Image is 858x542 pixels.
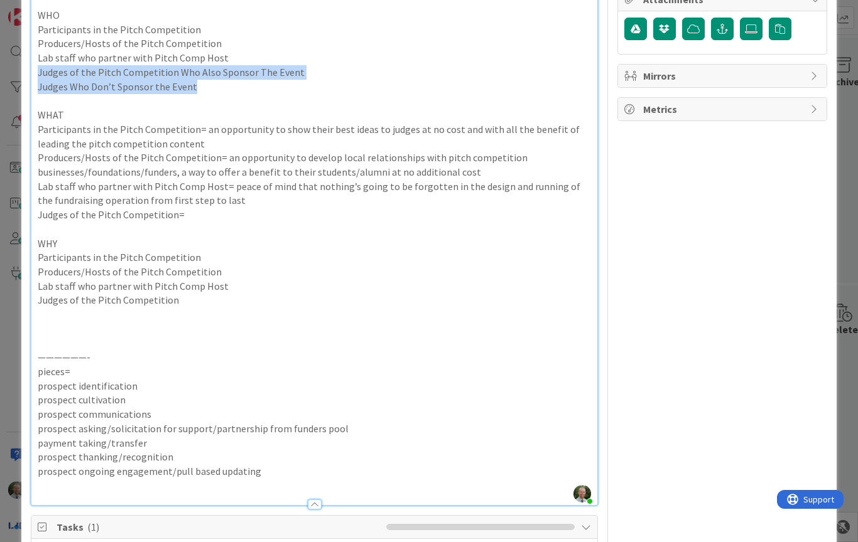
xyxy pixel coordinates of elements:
[87,521,99,533] span: ( 1 )
[38,450,591,464] p: prospect thanking/recognition
[573,485,591,502] img: DErBe1nYp22Nc7X2OmXnSLILre0GZJMB.jpg
[38,51,591,65] p: Lab staff who partner with Pitch Comp Host
[38,36,591,51] p: Producers/Hosts of the Pitch Competition
[38,364,591,379] p: pieces=
[38,80,591,94] p: Judges Who Don’t Sponsor the Event
[38,350,591,364] p: ——————-
[38,23,591,37] p: Participants in the Pitch Competition
[38,407,591,422] p: prospect communications
[26,2,57,17] span: Support
[38,108,591,122] p: WHAT
[38,422,591,436] p: prospect asking/solicitation for support/partnership from funders pool
[38,293,591,307] p: Judges of the Pitch Competition
[38,436,591,450] p: payment taking/transfer
[38,122,591,151] p: Participants in the Pitch Competition= an opportunity to show their best ideas to judges at no co...
[643,102,804,117] span: Metrics
[38,151,591,179] p: Producers/Hosts of the Pitch Competition= an opportunity to develop local relationships with pitc...
[57,519,380,534] span: Tasks
[643,68,804,83] span: Mirrors
[38,65,591,80] p: Judges of the Pitch Competition Who Also Sponsor The Event
[38,236,591,251] p: WHY
[38,250,591,265] p: Participants in the Pitch Competition
[38,379,591,393] p: prospect identification
[38,393,591,407] p: prospect cultivation
[38,8,591,23] p: WHO
[38,464,591,479] p: prospect ongoing engagement/pull based updating
[38,265,591,279] p: Producers/Hosts of the Pitch Competition
[38,279,591,294] p: Lab staff who partner with Pitch Comp Host
[38,208,591,222] p: Judges of the Pitch Competition=
[38,179,591,208] p: Lab staff who partner with Pitch Comp Host= peace of mind that nothing’s going to be forgotten in...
